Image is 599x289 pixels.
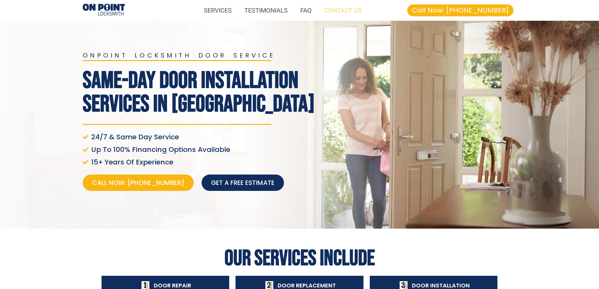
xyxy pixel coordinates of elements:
span: Call Now: [PHONE_NUMBER] [92,178,184,187]
h2: Our Services Include [98,247,501,270]
nav: Menu [131,3,369,18]
span: Up To 100% Financing Options Available [90,145,230,154]
a: CONTACT US [318,3,368,18]
h2: onpoint locksmith door service [83,52,319,58]
img: Door Installation Service Locations 1 [83,4,125,17]
span: 15+ Years Of Experience [90,158,173,167]
span: Call Now: [PHONE_NUMBER] [412,7,509,14]
h1: Same-Day Door Installation Services In [GEOGRAPHIC_DATA] [83,69,319,116]
span: 24/7 & Same Day Service [90,133,179,142]
a: Call Now: [PHONE_NUMBER] [407,4,513,16]
a: Call Now: [PHONE_NUMBER] [83,175,194,191]
span: Get a free estimate [211,178,275,187]
a: Get a free estimate [202,175,284,191]
a: TESTIMONIALS [238,3,294,18]
a: SERVICES [197,3,238,18]
a: FAQ [294,3,318,18]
